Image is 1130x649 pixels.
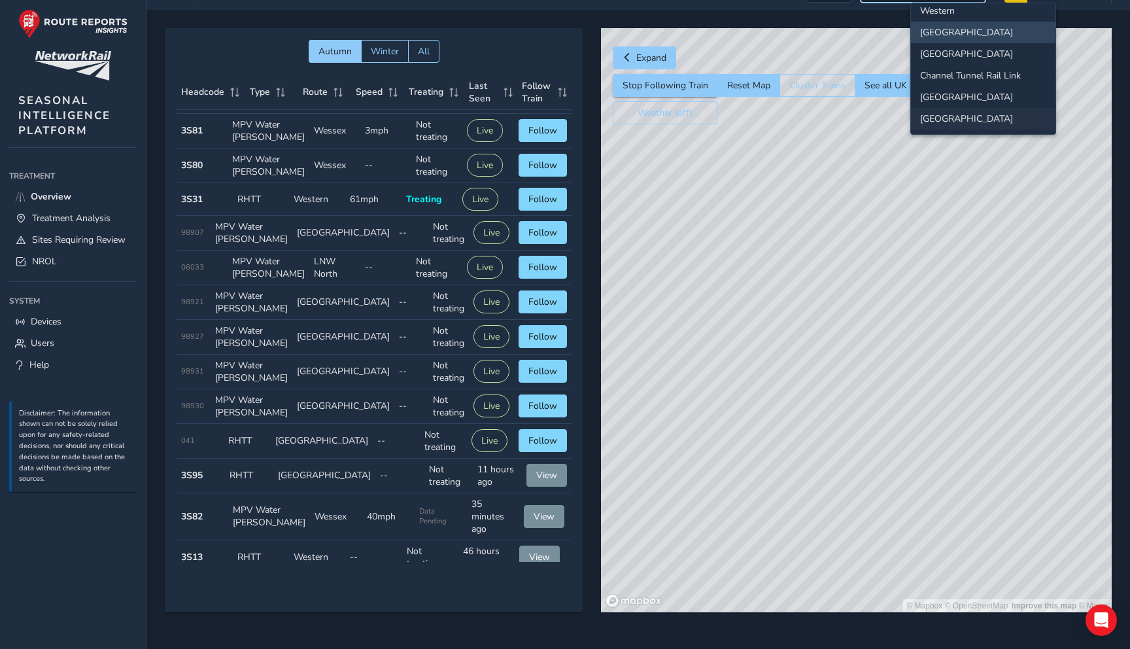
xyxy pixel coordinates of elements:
[469,80,499,105] span: Last Seen
[292,320,394,355] td: [GEOGRAPHIC_DATA]
[428,285,469,320] td: Not treating
[32,212,111,224] span: Treatment Analysis
[526,464,567,487] button: View
[292,355,394,389] td: [GEOGRAPHIC_DATA]
[528,365,557,377] span: Follow
[855,74,942,97] button: See all UK trains
[289,183,345,216] td: Western
[181,510,203,523] strong: 3S82
[289,540,345,575] td: Western
[9,251,137,272] a: NROL
[473,459,521,493] td: 11 hours ago
[519,429,567,452] button: Follow
[519,290,567,313] button: Follow
[228,114,309,149] td: MPV Water [PERSON_NAME]
[528,296,557,308] span: Follow
[519,325,567,348] button: Follow
[211,216,292,251] td: MPV Water [PERSON_NAME]
[424,459,473,493] td: Not treating
[32,255,57,268] span: NROL
[473,325,509,348] button: Live
[292,285,394,320] td: [GEOGRAPHIC_DATA]
[9,332,137,354] a: Users
[528,226,557,239] span: Follow
[528,400,557,412] span: Follow
[309,40,361,63] button: Autumn
[519,154,567,177] button: Follow
[225,459,273,493] td: RHTT
[228,149,309,183] td: MPV Water [PERSON_NAME]
[528,193,557,205] span: Follow
[528,261,557,273] span: Follow
[309,251,360,285] td: LNW North
[528,330,557,343] span: Follow
[273,459,375,493] td: [GEOGRAPHIC_DATA]
[181,193,203,205] strong: 3S31
[911,22,1055,43] li: Scotland
[292,389,394,424] td: [GEOGRAPHIC_DATA]
[35,51,111,80] img: customer logo
[211,355,292,389] td: MPV Water [PERSON_NAME]
[181,401,204,411] span: 98930
[471,429,507,452] button: Live
[406,193,441,205] span: Treating
[911,108,1055,130] li: East Midlands
[911,43,1055,65] li: Anglia
[360,149,411,183] td: --
[467,493,519,540] td: 35 minutes ago
[467,154,503,177] button: Live
[519,221,567,244] button: Follow
[534,510,555,523] span: View
[418,45,430,58] span: All
[29,359,49,371] span: Help
[428,216,469,251] td: Not treating
[411,251,462,285] td: Not treating
[292,216,394,251] td: [GEOGRAPHIC_DATA]
[9,186,137,207] a: Overview
[228,251,309,285] td: MPV Water [PERSON_NAME]
[419,506,462,526] span: Data Pending
[233,183,289,216] td: RHTT
[309,114,360,149] td: Wessex
[528,434,557,447] span: Follow
[360,114,411,149] td: 3mph
[717,74,779,97] button: Reset Map
[473,360,509,383] button: Live
[361,40,408,63] button: Winter
[420,424,467,459] td: Not treating
[31,315,61,328] span: Devices
[303,86,328,98] span: Route
[31,190,71,203] span: Overview
[32,234,126,246] span: Sites Requiring Review
[9,207,137,229] a: Treatment Analysis
[519,188,567,211] button: Follow
[402,540,458,575] td: Not treating
[467,256,503,279] button: Live
[360,251,411,285] td: --
[613,101,717,124] button: Weather (off)
[394,216,428,251] td: --
[613,74,717,97] button: Stop Following Train
[362,493,415,540] td: 40mph
[18,9,128,39] img: rr logo
[911,65,1055,86] li: Channel Tunnel Rail Link
[228,493,310,540] td: MPV Water [PERSON_NAME]
[181,124,203,137] strong: 3S81
[411,114,462,149] td: Not treating
[408,40,439,63] button: All
[9,311,137,332] a: Devices
[375,459,424,493] td: --
[250,86,270,98] span: Type
[211,389,292,424] td: MPV Water [PERSON_NAME]
[636,52,666,64] span: Expand
[373,424,420,459] td: --
[356,86,383,98] span: Speed
[394,389,428,424] td: --
[458,540,515,575] td: 46 hours ago
[1086,605,1117,636] div: Open Intercom Messenger
[428,320,469,355] td: Not treating
[9,354,137,376] a: Help
[528,159,557,171] span: Follow
[181,262,204,272] span: 06033
[528,124,557,137] span: Follow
